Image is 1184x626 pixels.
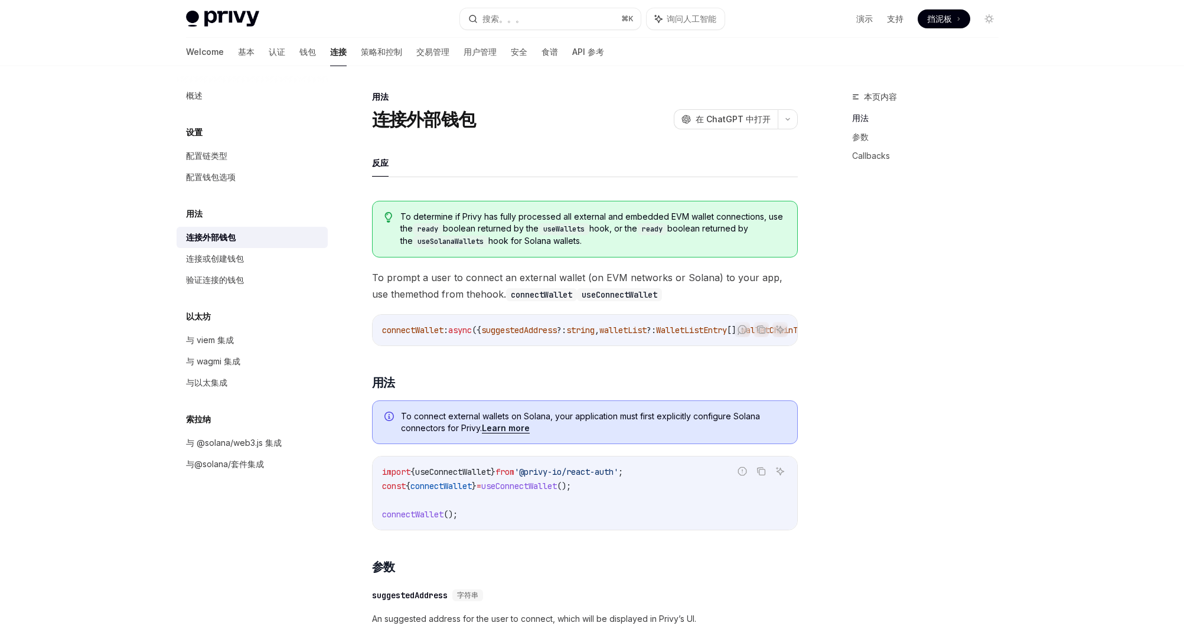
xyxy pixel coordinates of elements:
[667,13,716,25] span: 询问人工智能
[186,252,244,266] div: 连接或创建钱包
[448,325,472,335] span: async
[372,109,476,130] h1: 连接外部钱包
[372,91,798,103] div: 用法
[177,454,328,475] a: 与@solana/套件集成
[382,325,443,335] span: connectWallet
[186,125,203,139] h5: 设置
[647,325,656,335] span: ?:
[772,322,788,337] button: 询问人工智能
[177,269,328,291] a: 验证连接的钱包
[401,410,785,434] span: To connect external wallets on Solana, your application must first explicitly configure Solana co...
[416,38,449,66] a: 交易管理
[269,46,285,58] font: 认证
[482,12,524,26] div: 搜索。。。
[980,9,999,28] button: 切换深色模式
[410,481,472,491] span: connectWallet
[186,436,282,450] div: 与 @solana/web3.js 集成
[621,14,634,24] span: ⌘ K
[572,38,604,66] a: API 参考
[918,9,970,28] a: 挡泥板
[566,325,595,335] span: string
[511,46,527,58] font: 安全
[384,412,396,423] svg: 信息
[186,230,236,244] div: 连接外部钱包
[772,464,788,479] button: 询问人工智能
[514,467,618,477] span: '@privy-io/react-auth'
[464,38,497,66] a: 用户管理
[372,612,798,626] span: An suggested address for the user to connect, which will be displayed in Privy’s UI.
[382,481,406,491] span: const
[443,509,458,520] span: ();
[372,374,395,391] span: 用法
[727,325,741,335] span: [],
[177,372,328,393] a: 与以太集成
[372,156,389,170] font: 反应
[464,46,497,58] font: 用户管理
[330,46,347,58] font: 连接
[864,90,897,104] span: 本页内容
[186,412,211,426] h5: 索拉纳
[495,467,514,477] span: from
[852,109,1008,128] a: 用法
[852,146,1008,165] a: Callbacks
[656,325,727,335] span: WalletListEntry
[735,464,750,479] button: 报告错误的代码
[887,13,904,25] a: 支持
[177,85,328,106] a: 概述
[599,325,647,335] span: walletList
[400,211,785,247] span: To determine if Privy has fully processed all external and embedded EVM wallet connections, use t...
[413,236,488,247] code: useSolanaWallets
[372,559,395,575] span: 参数
[186,170,236,184] div: 配置钱包选项
[382,467,410,477] span: import
[372,272,782,300] font: To prompt a user to connect an external wallet (on EVM networks or Solana) to your app, use the m...
[361,38,402,66] a: 策略和控制
[299,46,316,58] font: 钱包
[735,322,750,337] button: 报告错误的代码
[511,38,527,66] a: 安全
[177,351,328,372] a: 与 wagmi 集成
[177,167,328,188] a: 配置钱包选项
[696,113,771,125] span: 在 ChatGPT 中打开
[186,89,203,103] div: 概述
[238,38,255,66] a: 基本
[539,223,589,235] code: useWallets
[410,467,415,477] span: {
[415,467,491,477] span: useConnectWallet
[482,423,530,433] a: Learn more
[927,13,952,25] span: 挡泥板
[384,212,393,223] svg: 提示
[361,46,402,58] font: 策略和控制
[754,322,769,337] button: 从代码块复制内容
[477,481,481,491] span: =
[618,467,623,477] span: ;
[406,481,410,491] span: {
[413,223,443,235] code: ready
[754,464,769,479] button: 从代码块复制内容
[557,481,571,491] span: ();
[416,46,449,58] font: 交易管理
[382,509,443,520] span: connectWallet
[186,376,227,390] div: 与以太集成
[186,309,211,324] h5: 以太坊
[186,273,244,287] div: 验证连接的钱包
[177,227,328,248] a: 连接外部钱包
[443,325,448,335] span: :
[472,481,477,491] span: }
[542,38,558,66] a: 食谱
[186,457,264,471] div: 与@solana/套件集成
[457,591,478,600] span: 字符串
[647,8,725,30] button: 询问人工智能
[299,38,316,66] a: 钱包
[481,481,557,491] span: useConnectWallet
[372,589,448,601] div: suggestedAddress
[372,149,389,177] button: 反应
[572,46,604,58] font: API 参考
[186,333,234,347] div: 与 viem 集成
[542,46,558,58] font: 食谱
[186,46,224,58] font: Welcome
[506,288,577,301] code: connectWallet
[472,325,481,335] span: ({
[674,109,778,129] button: 在 ChatGPT 中打开
[330,38,347,66] a: 连接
